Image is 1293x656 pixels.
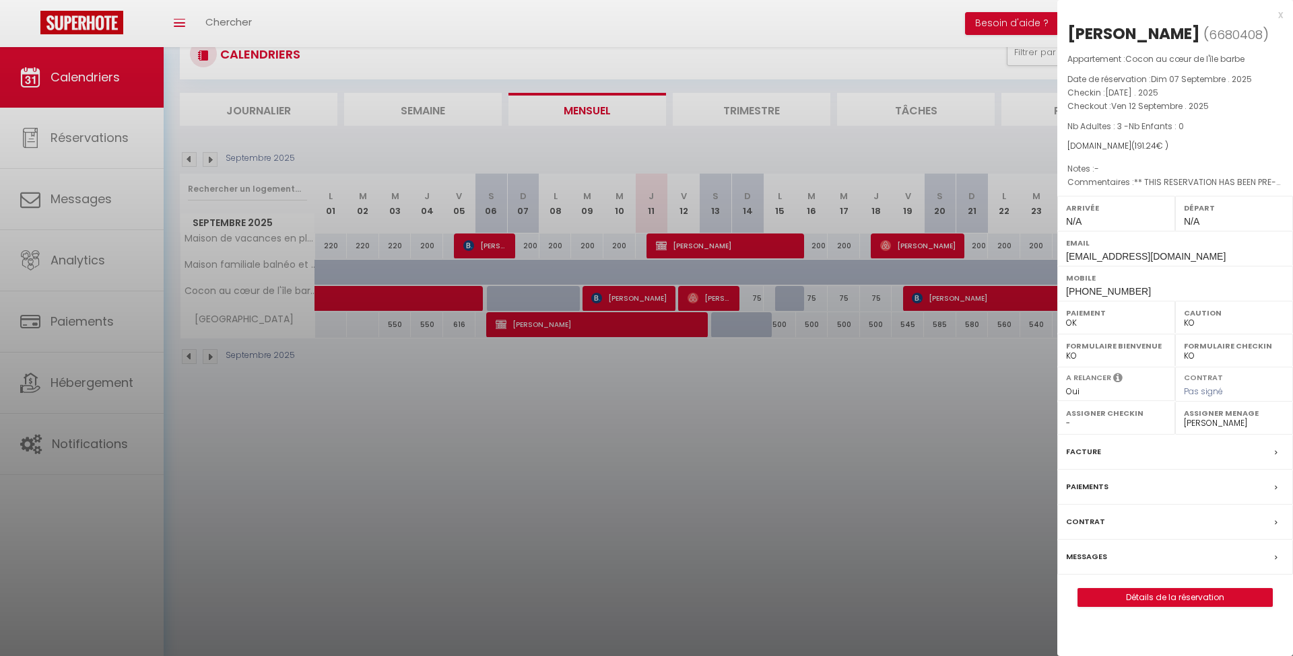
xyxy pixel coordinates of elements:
[1113,372,1123,387] i: Sélectionner OUI si vous souhaiter envoyer les séquences de messages post-checkout
[1111,100,1209,112] span: Ven 12 Septembre . 2025
[1078,589,1272,606] a: Détails de la réservation
[1066,201,1166,215] label: Arrivée
[1125,53,1245,65] span: Cocon au cœur de l'île barbe
[1066,406,1166,420] label: Assigner Checkin
[1066,339,1166,353] label: Formulaire Bienvenue
[1184,372,1223,381] label: Contrat
[1067,73,1283,86] p: Date de réservation :
[1066,251,1226,262] span: [EMAIL_ADDRESS][DOMAIN_NAME]
[1184,386,1223,397] span: Pas signé
[1066,515,1105,529] label: Contrat
[1135,140,1156,151] span: 191.24
[1057,7,1283,23] div: x
[1067,162,1283,176] p: Notes :
[1077,588,1273,607] button: Détails de la réservation
[1066,372,1111,384] label: A relancer
[1067,86,1283,100] p: Checkin :
[1066,236,1284,250] label: Email
[1067,176,1283,189] p: Commentaires :
[11,5,51,46] button: Ouvrir le widget de chat LiveChat
[1067,23,1200,44] div: [PERSON_NAME]
[1094,163,1099,174] span: -
[1066,480,1108,494] label: Paiements
[1131,140,1168,151] span: ( € )
[1066,445,1101,459] label: Facture
[1203,25,1269,44] span: ( )
[1067,120,1184,132] span: Nb Adultes : 3 -
[1066,216,1082,227] span: N/A
[1209,26,1263,43] span: 6680408
[1129,120,1184,132] span: Nb Enfants : 0
[1066,286,1151,297] span: [PHONE_NUMBER]
[1067,52,1283,66] p: Appartement :
[1184,306,1284,320] label: Caution
[1067,140,1283,153] div: [DOMAIN_NAME]
[1067,100,1283,113] p: Checkout :
[1184,339,1284,353] label: Formulaire Checkin
[1066,271,1284,285] label: Mobile
[1184,201,1284,215] label: Départ
[1151,73,1252,85] span: Dim 07 Septembre . 2025
[1066,306,1166,320] label: Paiement
[1105,87,1158,98] span: [DATE] . 2025
[1184,216,1199,227] span: N/A
[1184,406,1284,420] label: Assigner Menage
[1066,550,1107,564] label: Messages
